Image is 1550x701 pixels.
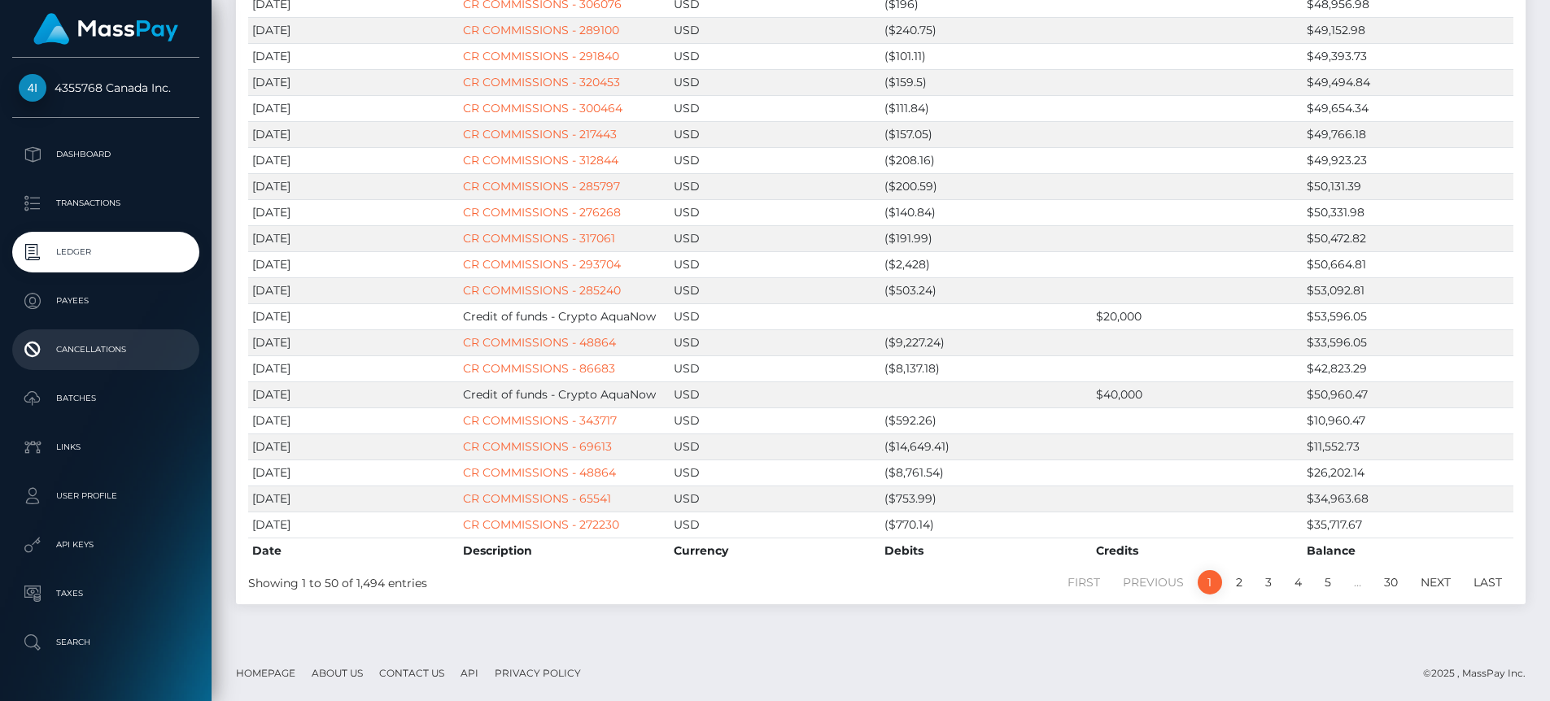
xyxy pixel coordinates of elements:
[248,17,459,43] td: [DATE]
[19,630,193,655] p: Search
[880,121,1091,147] td: ($157.05)
[19,74,46,102] img: 4355768 Canada Inc.
[1303,69,1513,95] td: $49,494.84
[880,459,1091,485] td: ($8,761.54)
[880,485,1091,512] td: ($753.99)
[670,69,880,95] td: USD
[880,95,1091,121] td: ($111.84)
[670,407,880,433] td: USD
[1423,664,1538,682] div: © 2025 , MassPay Inc.
[463,361,615,376] a: CR COMMISSIONS - 86683
[1303,43,1513,69] td: $49,393.73
[1303,355,1513,381] td: $42,823.29
[248,43,459,69] td: [DATE]
[1303,277,1513,303] td: $53,092.81
[670,225,880,251] td: USD
[463,23,619,37] a: CR COMMISSIONS - 289100
[670,147,880,173] td: USD
[880,69,1091,95] td: ($159.5)
[670,459,880,485] td: USD
[880,17,1091,43] td: ($240.75)
[1303,199,1513,225] td: $50,331.98
[1092,381,1303,407] td: $40,000
[248,121,459,147] td: [DATE]
[1198,570,1222,594] a: 1
[463,205,621,220] a: CR COMMISSIONS - 276268
[12,622,199,663] a: Search
[463,127,617,142] a: CR COMMISSIONS - 217443
[880,329,1091,355] td: ($9,227.24)
[19,533,193,557] p: API Keys
[670,251,880,277] td: USD
[248,329,459,355] td: [DATE]
[463,231,615,246] a: CR COMMISSIONS - 317061
[19,191,193,216] p: Transactions
[463,153,618,168] a: CR COMMISSIONS - 312844
[1303,485,1513,512] td: $34,963.68
[12,134,199,175] a: Dashboard
[248,485,459,512] td: [DATE]
[1227,570,1251,594] a: 2
[670,43,880,69] td: USD
[880,225,1091,251] td: ($191.99)
[248,568,761,592] div: Showing 1 to 50 of 1,494 entries
[670,329,880,355] td: USD
[248,355,459,381] td: [DATE]
[670,17,880,43] td: USD
[880,147,1091,173] td: ($208.16)
[1286,570,1311,594] a: 4
[248,381,459,407] td: [DATE]
[670,199,880,225] td: USD
[248,512,459,538] td: [DATE]
[463,75,620,89] a: CR COMMISSIONS - 320453
[12,183,199,224] a: Transactions
[670,538,880,564] th: Currency
[248,225,459,251] td: [DATE]
[880,173,1091,199] td: ($200.59)
[19,289,193,313] p: Payees
[248,147,459,173] td: [DATE]
[670,277,880,303] td: USD
[463,439,612,454] a: CR COMMISSIONS - 69613
[19,581,193,606] p: Taxes
[670,355,880,381] td: USD
[1303,225,1513,251] td: $50,472.82
[1375,570,1407,594] a: 30
[248,173,459,199] td: [DATE]
[19,435,193,459] p: Links
[1092,303,1303,329] td: $20,000
[670,303,880,329] td: USD
[305,660,369,686] a: About Us
[454,660,485,686] a: API
[1303,512,1513,538] td: $35,717.67
[459,538,670,564] th: Description
[459,381,670,407] td: Credit of funds - Crypto AquaNow
[463,491,611,506] a: CR COMMISSIONS - 65541
[463,179,620,194] a: CR COMMISSIONS - 285797
[248,277,459,303] td: [DATE]
[12,378,199,419] a: Batches
[19,484,193,508] p: User Profile
[670,121,880,147] td: USD
[19,337,193,362] p: Cancellations
[670,95,880,121] td: USD
[1303,17,1513,43] td: $49,152.98
[1412,570,1460,594] a: Next
[19,142,193,167] p: Dashboard
[248,407,459,433] td: [DATE]
[33,13,178,45] img: MassPay Logo
[248,303,459,329] td: [DATE]
[12,281,199,321] a: Payees
[12,525,199,565] a: API Keys
[229,660,302,686] a: Homepage
[12,573,199,614] a: Taxes
[1303,121,1513,147] td: $49,766.18
[880,277,1091,303] td: ($503.24)
[373,660,451,686] a: Contact Us
[880,512,1091,538] td: ($770.14)
[880,355,1091,381] td: ($8,137.18)
[463,413,617,428] a: CR COMMISSIONS - 343717
[1465,570,1511,594] a: Last
[880,251,1091,277] td: ($2,428)
[880,199,1091,225] td: ($140.84)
